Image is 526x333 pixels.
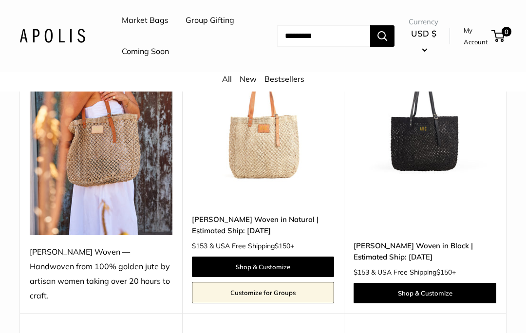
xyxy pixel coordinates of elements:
[354,283,496,303] a: Shop & Customize
[354,268,369,277] span: $153
[409,26,438,57] button: USD $
[409,15,438,29] span: Currency
[240,74,257,84] a: New
[186,13,234,28] a: Group Gifting
[19,29,85,43] img: Apolis
[192,257,335,277] a: Shop & Customize
[370,25,394,47] button: Search
[371,269,456,276] span: & USA Free Shipping +
[192,45,335,188] img: Mercado Woven in Natural | Estimated Ship: Oct. 19th
[192,45,335,188] a: Mercado Woven in Natural | Estimated Ship: Oct. 19thMercado Woven in Natural | Estimated Ship: Oc...
[209,242,294,249] span: & USA Free Shipping +
[192,241,207,250] span: $153
[502,27,511,37] span: 0
[492,30,505,42] a: 0
[264,74,304,84] a: Bestsellers
[30,45,172,235] img: Mercado Woven — Handwoven from 100% golden jute by artisan women taking over 20 hours to craft.
[354,240,496,263] a: [PERSON_NAME] Woven in Black | Estimated Ship: [DATE]
[122,44,169,59] a: Coming Soon
[275,241,290,250] span: $150
[464,24,488,48] a: My Account
[30,245,172,303] div: [PERSON_NAME] Woven — Handwoven from 100% golden jute by artisan women taking over 20 hours to cr...
[122,13,169,28] a: Market Bags
[411,28,436,38] span: USD $
[354,45,496,188] a: Mercado Woven in Black | Estimated Ship: Oct. 19thMercado Woven in Black | Estimated Ship: Oct. 19th
[192,282,335,303] a: Customize for Groups
[354,45,496,188] img: Mercado Woven in Black | Estimated Ship: Oct. 19th
[436,268,452,277] span: $150
[222,74,232,84] a: All
[277,25,370,47] input: Search...
[192,214,335,237] a: [PERSON_NAME] Woven in Natural | Estimated Ship: [DATE]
